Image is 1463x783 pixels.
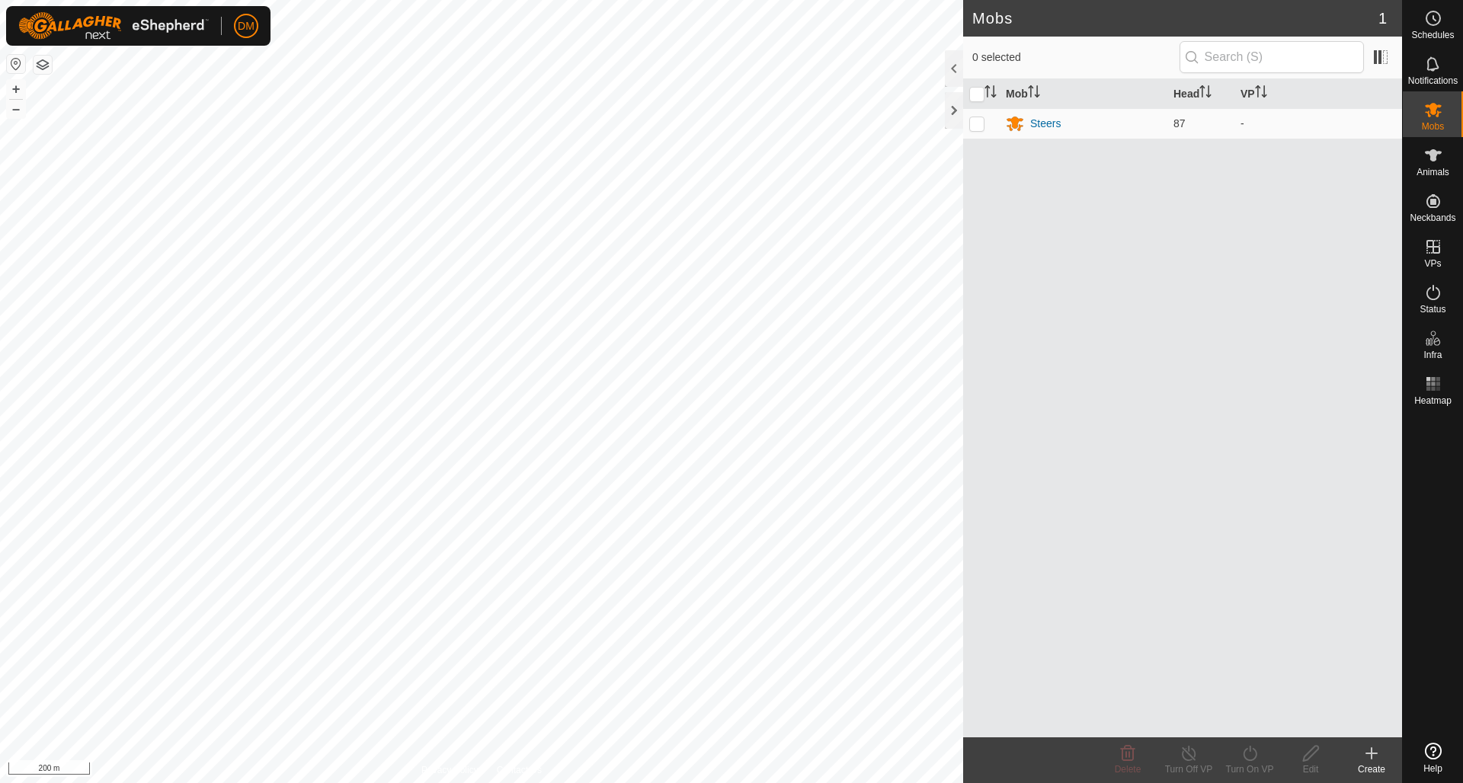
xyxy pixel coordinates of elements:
[497,763,542,777] a: Contact Us
[1199,88,1212,100] p-sorticon: Activate to sort
[1180,41,1364,73] input: Search (S)
[1414,396,1452,405] span: Heatmap
[1028,88,1040,100] p-sorticon: Activate to sort
[7,100,25,118] button: –
[238,18,255,34] span: DM
[1408,76,1458,85] span: Notifications
[1423,350,1442,360] span: Infra
[1423,764,1442,773] span: Help
[1167,79,1234,109] th: Head
[1173,117,1186,129] span: 87
[1378,7,1387,30] span: 1
[7,55,25,73] button: Reset Map
[1424,259,1441,268] span: VPs
[1341,762,1402,776] div: Create
[34,56,52,74] button: Map Layers
[1158,762,1219,776] div: Turn Off VP
[1234,108,1402,139] td: -
[1417,168,1449,177] span: Animals
[1403,737,1463,779] a: Help
[1422,122,1444,131] span: Mobs
[1255,88,1267,100] p-sorticon: Activate to sort
[1219,762,1280,776] div: Turn On VP
[1410,213,1455,222] span: Neckbands
[1234,79,1402,109] th: VP
[7,80,25,98] button: +
[1115,764,1141,775] span: Delete
[1030,116,1061,132] div: Steers
[1411,30,1454,40] span: Schedules
[421,763,479,777] a: Privacy Policy
[1420,305,1445,314] span: Status
[1000,79,1167,109] th: Mob
[972,9,1378,27] h2: Mobs
[984,88,997,100] p-sorticon: Activate to sort
[1280,762,1341,776] div: Edit
[972,50,1180,66] span: 0 selected
[18,12,209,40] img: Gallagher Logo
